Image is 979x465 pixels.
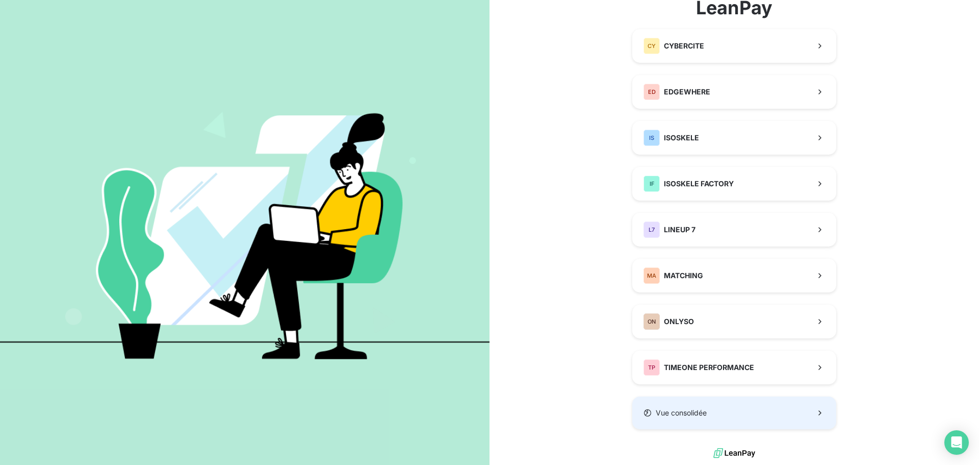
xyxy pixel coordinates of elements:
[632,29,836,63] button: CYCYBERCITE
[664,179,734,189] span: ISOSKELE FACTORY
[632,351,836,384] button: TPTIMEONE PERFORMANCE
[643,130,660,146] div: IS
[632,75,836,109] button: EDEDGEWHERE
[643,313,660,330] div: ON
[713,446,755,461] img: logo
[643,176,660,192] div: IF
[664,362,754,373] span: TIMEONE PERFORMANCE
[664,225,695,235] span: LINEUP 7
[944,430,969,455] div: Open Intercom Messenger
[664,41,704,51] span: CYBERCITE
[643,359,660,376] div: TP
[643,84,660,100] div: ED
[632,213,836,247] button: L7LINEUP 7
[643,38,660,54] div: CY
[632,167,836,201] button: IFISOSKELE FACTORY
[632,121,836,155] button: ISISOSKELE
[664,133,699,143] span: ISOSKELE
[632,305,836,338] button: ONONLYSO
[643,267,660,284] div: MA
[632,259,836,292] button: MAMATCHING
[656,408,707,418] span: Vue consolidée
[664,87,710,97] span: EDGEWHERE
[664,271,703,281] span: MATCHING
[664,316,694,327] span: ONLYSO
[632,397,836,429] button: Vue consolidée
[643,222,660,238] div: L7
